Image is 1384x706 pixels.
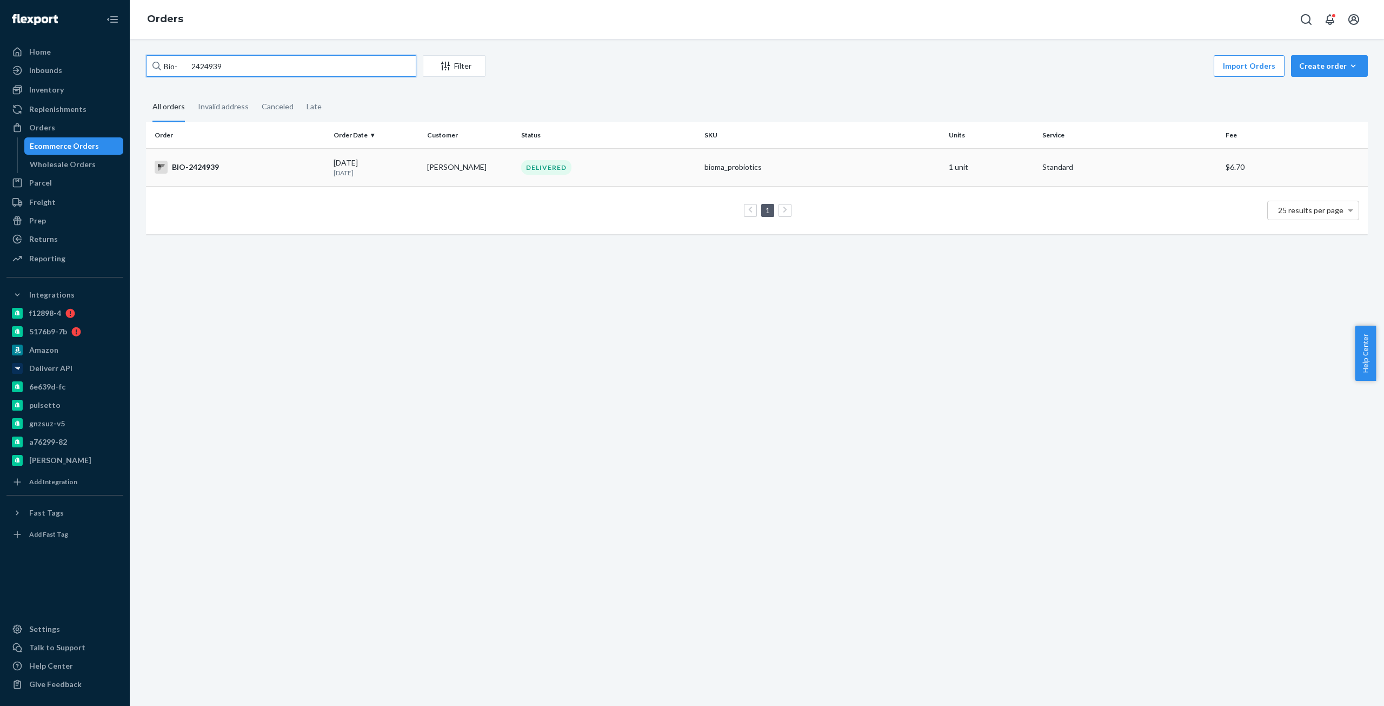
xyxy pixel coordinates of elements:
a: Home [6,43,123,61]
button: Import Orders [1214,55,1285,77]
div: Customer [427,130,512,140]
a: Replenishments [6,101,123,118]
a: Returns [6,230,123,248]
button: Open account menu [1343,9,1365,30]
a: Inventory [6,81,123,98]
span: 25 results per page [1278,206,1343,215]
ol: breadcrumbs [138,4,192,35]
a: Add Integration [6,473,123,491]
a: f12898-4 [6,305,123,322]
div: Canceled [262,93,294,121]
a: Help Center [6,657,123,675]
div: Replenishments [29,104,86,115]
div: Fast Tags [29,507,64,518]
th: Units [944,122,1038,148]
input: Search orders [146,55,416,77]
div: a76299-82 [29,437,67,447]
div: pulsetto [29,400,61,411]
div: Integrations [29,289,75,300]
a: a76299-82 [6,433,123,451]
th: Status [517,122,700,148]
div: Deliverr API [29,363,72,374]
div: Filter [423,61,485,71]
p: [DATE] [334,168,418,177]
div: Add Fast Tag [29,530,68,539]
div: Prep [29,215,46,226]
a: Ecommerce Orders [24,137,124,155]
div: Help Center [29,661,73,671]
div: Home [29,47,51,57]
div: 5176b9-7b [29,326,67,337]
div: Freight [29,197,56,208]
div: Talk to Support [29,642,85,653]
div: Inventory [29,84,64,95]
div: 6e639d-fc [29,381,65,392]
a: Prep [6,212,123,229]
div: Ecommerce Orders [30,141,99,151]
div: Reporting [29,253,65,264]
a: Orders [147,13,183,25]
div: Returns [29,234,58,245]
div: All orders [152,93,185,122]
div: Add Integration [29,477,77,486]
td: $6.70 [1221,148,1368,186]
a: Reporting [6,250,123,267]
button: Create order [1291,55,1368,77]
div: Invalid address [198,93,249,121]
a: Orders [6,119,123,136]
a: Deliverr API [6,360,123,377]
th: Order [146,122,329,148]
th: Service [1038,122,1221,148]
td: [PERSON_NAME] [423,148,516,186]
a: Page 1 is your current page [763,206,772,215]
th: SKU [700,122,944,148]
div: BIO-2424939 [155,161,325,174]
a: Wholesale Orders [24,156,124,173]
div: Amazon [29,345,58,355]
a: 6e639d-fc [6,378,123,395]
td: 1 unit [944,148,1038,186]
button: Close Navigation [102,9,123,30]
button: Help Center [1355,326,1376,381]
button: Open notifications [1319,9,1341,30]
a: Freight [6,194,123,211]
a: Add Fast Tag [6,526,123,543]
th: Order Date [329,122,423,148]
p: Standard [1042,162,1217,173]
a: [PERSON_NAME] [6,452,123,469]
div: DELIVERED [521,160,571,175]
a: pulsetto [6,397,123,414]
div: [PERSON_NAME] [29,455,91,466]
button: Filter [423,55,485,77]
a: Talk to Support [6,639,123,656]
button: Fast Tags [6,504,123,522]
a: Settings [6,621,123,638]
button: Open Search Box [1295,9,1317,30]
a: Parcel [6,174,123,192]
div: [DATE] [334,157,418,177]
div: bioma_probiotics [704,162,940,173]
div: Orders [29,122,55,133]
a: 5176b9-7b [6,323,123,340]
a: gnzsuz-v5 [6,415,123,432]
button: Integrations [6,286,123,303]
th: Fee [1221,122,1368,148]
a: Inbounds [6,62,123,79]
div: Create order [1299,61,1360,71]
div: Late [307,93,322,121]
div: Give Feedback [29,679,82,690]
div: Settings [29,624,60,635]
div: Inbounds [29,65,62,76]
button: Give Feedback [6,676,123,693]
a: Amazon [6,341,123,359]
div: f12898-4 [29,308,61,319]
div: Wholesale Orders [30,159,96,170]
div: Parcel [29,177,52,188]
div: gnzsuz-v5 [29,418,65,429]
img: Flexport logo [12,14,58,25]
